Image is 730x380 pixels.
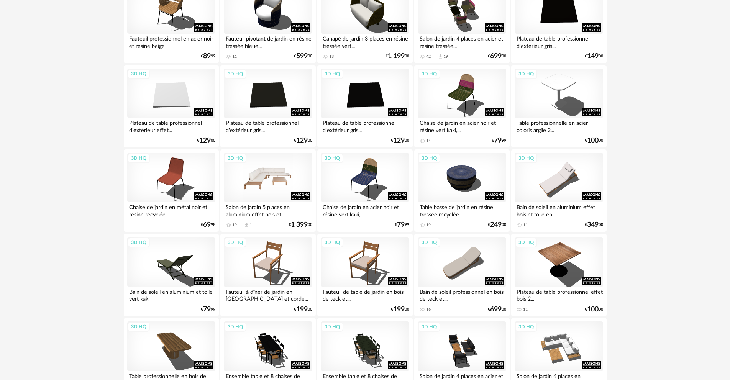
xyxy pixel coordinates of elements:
div: Salon de jardin 5 places en aluminium effet bois et... [224,202,312,218]
div: Plateau de table professionnel d'extérieur gris... [515,34,603,49]
div: Plateau de table professionnel d'extérieur effet... [127,118,215,133]
div: Fauteuil pivotant de jardin en résine tressée bleue... [224,34,312,49]
div: € 00 [585,307,603,312]
a: 3D HQ Chaise de jardin en métal noir et résine recyclée... €6998 [124,149,219,232]
div: 11 [523,307,528,312]
div: Table professionnelle en acier coloris argile 2... [515,118,603,133]
div: Fauteuil à dîner de jardin en [GEOGRAPHIC_DATA] et corde... [224,287,312,302]
div: Salon de jardin 4 places en acier et résine tressée... [418,34,506,49]
div: 3D HQ [128,153,150,163]
div: Bain de soleil en aluminium effet bois et toile en... [515,202,603,218]
div: 3D HQ [515,69,537,79]
div: 19 [232,223,237,228]
div: Plateau de table professionnel d'extérieur gris... [224,118,312,133]
div: Table basse de jardin en résine tressée recyclée... [418,202,506,218]
div: € 00 [391,307,409,312]
div: 3D HQ [224,153,246,163]
a: 3D HQ Salon de jardin 5 places en aluminium effet bois et... 19 Download icon 11 €1 39900 [220,149,315,232]
div: € 99 [492,138,506,143]
span: Download icon [438,54,443,59]
span: 199 [296,307,308,312]
div: 11 [249,223,254,228]
a: 3D HQ Chaise de jardin en acier noir et résine vert kaki,... 14 €7999 [414,65,509,148]
div: € 00 [585,54,603,59]
span: 129 [393,138,405,143]
span: 129 [296,138,308,143]
div: 3D HQ [321,237,343,247]
span: 199 [393,307,405,312]
a: 3D HQ Fauteuil de table de jardin en bois de teck et... €19900 [317,234,412,316]
a: 3D HQ Chaise de jardin en acier noir et résine vert kaki,... €7999 [317,149,412,232]
div: 3D HQ [515,322,537,332]
div: 3D HQ [418,69,440,79]
a: 3D HQ Bain de soleil en aluminium et toile vert kaki €7999 [124,234,219,316]
div: 3D HQ [128,237,150,247]
div: € 00 [197,138,215,143]
div: € 00 [294,138,312,143]
span: 1 399 [291,222,308,228]
div: Fauteuil professionnel en acier noir et résine beige [127,34,215,49]
div: 3D HQ [418,237,440,247]
span: 349 [587,222,599,228]
div: € 00 [386,54,409,59]
div: 13 [329,54,334,59]
span: Download icon [244,222,249,228]
div: € 99 [395,222,409,228]
a: 3D HQ Plateau de table professionnel effet bois 2... 11 €10000 [511,234,606,316]
div: € 00 [391,138,409,143]
span: 1 199 [388,54,405,59]
div: € 00 [488,222,506,228]
div: Chaise de jardin en acier noir et résine vert kaki,... [418,118,506,133]
div: Chaise de jardin en acier noir et résine vert kaki,... [321,202,409,218]
span: 89 [203,54,211,59]
span: 129 [199,138,211,143]
span: 79 [397,222,405,228]
span: 100 [587,138,599,143]
div: € 00 [585,138,603,143]
div: 11 [232,54,237,59]
div: 3D HQ [128,69,150,79]
a: 3D HQ Plateau de table professionnel d'extérieur effet... €12900 [124,65,219,148]
div: 3D HQ [224,322,246,332]
a: 3D HQ Table basse de jardin en résine tressée recyclée... 19 €24900 [414,149,509,232]
span: 79 [203,307,211,312]
div: Chaise de jardin en métal noir et résine recyclée... [127,202,215,218]
a: 3D HQ Table professionnelle en acier coloris argile 2... €10000 [511,65,606,148]
div: 14 [426,138,431,144]
a: 3D HQ Plateau de table professionnel d'extérieur gris... €12900 [317,65,412,148]
div: Bain de soleil professionnel en bois de teck et... [418,287,506,302]
a: 3D HQ Bain de soleil professionnel en bois de teck et... 16 €69900 [414,234,509,316]
span: 79 [494,138,502,143]
div: Bain de soleil en aluminium et toile vert kaki [127,287,215,302]
a: 3D HQ Plateau de table professionnel d'extérieur gris... €12900 [220,65,315,148]
div: 3D HQ [224,237,246,247]
div: 19 [443,54,448,59]
span: 599 [296,54,308,59]
div: Plateau de table professionnel effet bois 2... [515,287,603,302]
div: € 00 [488,307,506,312]
span: 249 [490,222,502,228]
div: € 00 [488,54,506,59]
div: Fauteuil de table de jardin en bois de teck et... [321,287,409,302]
span: 699 [490,54,502,59]
div: 3D HQ [321,322,343,332]
div: 11 [523,223,528,228]
span: 149 [587,54,599,59]
div: 16 [426,307,431,312]
div: 3D HQ [418,153,440,163]
div: 3D HQ [321,69,343,79]
a: 3D HQ Bain de soleil en aluminium effet bois et toile en... 11 €34900 [511,149,606,232]
div: 3D HQ [128,322,150,332]
div: € 00 [294,54,312,59]
div: 3D HQ [224,69,246,79]
div: 3D HQ [515,153,537,163]
div: € 98 [201,222,215,228]
div: € 99 [201,307,215,312]
div: € 00 [294,307,312,312]
div: 3D HQ [321,153,343,163]
a: 3D HQ Fauteuil à dîner de jardin en [GEOGRAPHIC_DATA] et corde... €19900 [220,234,315,316]
div: € 00 [289,222,312,228]
div: 42 [426,54,431,59]
div: Canapé de jardin 3 places en résine tressée vert... [321,34,409,49]
div: 19 [426,223,431,228]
